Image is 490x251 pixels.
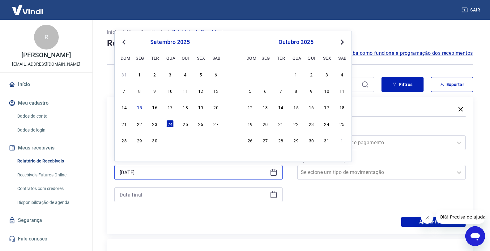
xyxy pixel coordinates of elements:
[246,54,254,62] div: dom
[245,38,347,46] div: outubro 2025
[182,103,189,111] div: Choose quinta-feira, 18 de setembro de 2025
[151,120,159,128] div: Choose terça-feira, 23 de setembro de 2025
[15,110,85,123] a: Dados da conta
[120,190,267,199] input: Data final
[277,87,284,94] div: Choose terça-feira, 7 de outubro de 2025
[167,28,169,36] p: /
[323,136,330,144] div: Choose sexta-feira, 31 de outubro de 2025
[122,28,124,36] p: /
[136,54,143,62] div: seg
[126,28,165,36] p: Meus Recebíveis
[7,232,85,246] a: Fale conosco
[15,124,85,136] a: Dados de login
[292,120,300,128] div: Choose quarta-feira, 22 de outubro de 2025
[277,71,284,78] div: Choose terça-feira, 30 de setembro de 2025
[212,54,220,62] div: sab
[121,71,128,78] div: Choose domingo, 31 de agosto de 2025
[136,71,143,78] div: Choose segunda-feira, 1 de setembro de 2025
[421,211,433,224] iframe: Fechar mensagem
[197,71,204,78] div: Choose sexta-feira, 5 de setembro de 2025
[197,136,204,144] div: Choose sexta-feira, 3 de outubro de 2025
[182,54,189,62] div: qui
[323,103,330,111] div: Choose sexta-feira, 17 de outubro de 2025
[246,120,254,128] div: Choose domingo, 19 de outubro de 2025
[246,71,254,78] div: Choose domingo, 28 de setembro de 2025
[151,54,159,62] div: ter
[151,103,159,111] div: Choose terça-feira, 16 de setembro de 2025
[465,226,485,246] iframe: Botão para abrir a janela de mensagens
[120,38,128,46] button: Previous Month
[338,103,346,111] div: Choose sábado, 18 de outubro de 2025
[136,87,143,94] div: Choose segunda-feira, 8 de setembro de 2025
[166,136,174,144] div: Choose quarta-feira, 1 de outubro de 2025
[308,103,315,111] div: Choose quinta-feira, 16 de outubro de 2025
[277,54,284,62] div: ter
[262,136,269,144] div: Choose segunda-feira, 27 de outubro de 2025
[401,217,466,227] button: Aplicar filtros
[338,71,346,78] div: Choose sábado, 4 de outubro de 2025
[182,136,189,144] div: Choose quinta-feira, 2 de outubro de 2025
[323,71,330,78] div: Choose sexta-feira, 3 de outubro de 2025
[338,120,346,128] div: Choose sábado, 25 de outubro de 2025
[338,54,346,62] div: sab
[460,4,483,16] button: Sair
[292,71,300,78] div: Choose quarta-feira, 1 de outubro de 2025
[7,78,85,91] a: Início
[182,71,189,78] div: Choose quinta-feira, 4 de setembro de 2025
[338,87,346,94] div: Choose sábado, 11 de outubro de 2025
[262,87,269,94] div: Choose segunda-feira, 6 de outubro de 2025
[212,136,220,144] div: Choose sábado, 4 de outubro de 2025
[107,28,119,36] a: Início
[197,103,204,111] div: Choose sexta-feira, 19 de setembro de 2025
[292,136,300,144] div: Choose quarta-feira, 29 de outubro de 2025
[246,136,254,144] div: Choose domingo, 26 de outubro de 2025
[436,210,485,224] iframe: Mensagem da empresa
[323,120,330,128] div: Choose sexta-feira, 24 de outubro de 2025
[121,120,128,128] div: Choose domingo, 21 de setembro de 2025
[277,120,284,128] div: Choose terça-feira, 21 de outubro de 2025
[166,103,174,111] div: Choose quarta-feira, 17 de setembro de 2025
[121,87,128,94] div: Choose domingo, 7 de setembro de 2025
[308,54,315,62] div: qui
[15,155,85,167] a: Relatório de Recebíveis
[308,120,315,128] div: Choose quinta-feira, 23 de outubro de 2025
[15,169,85,181] a: Recebíveis Futuros Online
[172,28,225,36] p: Relatório de Recebíveis
[308,71,315,78] div: Choose quinta-feira, 2 de outubro de 2025
[166,120,174,128] div: Choose quarta-feira, 24 de setembro de 2025
[262,103,269,111] div: Choose segunda-feira, 13 de outubro de 2025
[292,54,300,62] div: qua
[182,120,189,128] div: Choose quinta-feira, 25 de setembro de 2025
[212,120,220,128] div: Choose sábado, 27 de setembro de 2025
[308,136,315,144] div: Choose quinta-feira, 30 de outubro de 2025
[197,54,204,62] div: sex
[151,87,159,94] div: Choose terça-feira, 9 de setembro de 2025
[323,54,330,62] div: sex
[120,38,220,46] div: setembro 2025
[262,120,269,128] div: Choose segunda-feira, 20 de outubro de 2025
[121,136,128,144] div: Choose domingo, 28 de setembro de 2025
[21,52,71,58] p: [PERSON_NAME]
[277,136,284,144] div: Choose terça-feira, 28 de outubro de 2025
[345,50,473,57] span: Saiba como funciona a programação dos recebimentos
[197,87,204,94] div: Choose sexta-feira, 12 de setembro de 2025
[292,103,300,111] div: Choose quarta-feira, 15 de outubro de 2025
[15,182,85,195] a: Contratos com credores
[4,4,52,9] span: Olá! Precisa de ajuda?
[339,38,346,46] button: Next Month
[136,103,143,111] div: Choose segunda-feira, 15 de setembro de 2025
[166,54,174,62] div: qua
[121,103,128,111] div: Choose domingo, 14 de setembro de 2025
[212,71,220,78] div: Choose sábado, 6 de setembro de 2025
[7,0,48,19] img: Vindi
[121,54,128,62] div: dom
[212,87,220,94] div: Choose sábado, 13 de setembro de 2025
[292,87,300,94] div: Choose quarta-feira, 8 de outubro de 2025
[15,196,85,209] a: Disponibilização de agenda
[166,71,174,78] div: Choose quarta-feira, 3 de setembro de 2025
[197,120,204,128] div: Choose sexta-feira, 26 de setembro de 2025
[136,136,143,144] div: Choose segunda-feira, 29 de setembro de 2025
[166,87,174,94] div: Choose quarta-feira, 10 de setembro de 2025
[299,127,464,134] label: Forma de Pagamento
